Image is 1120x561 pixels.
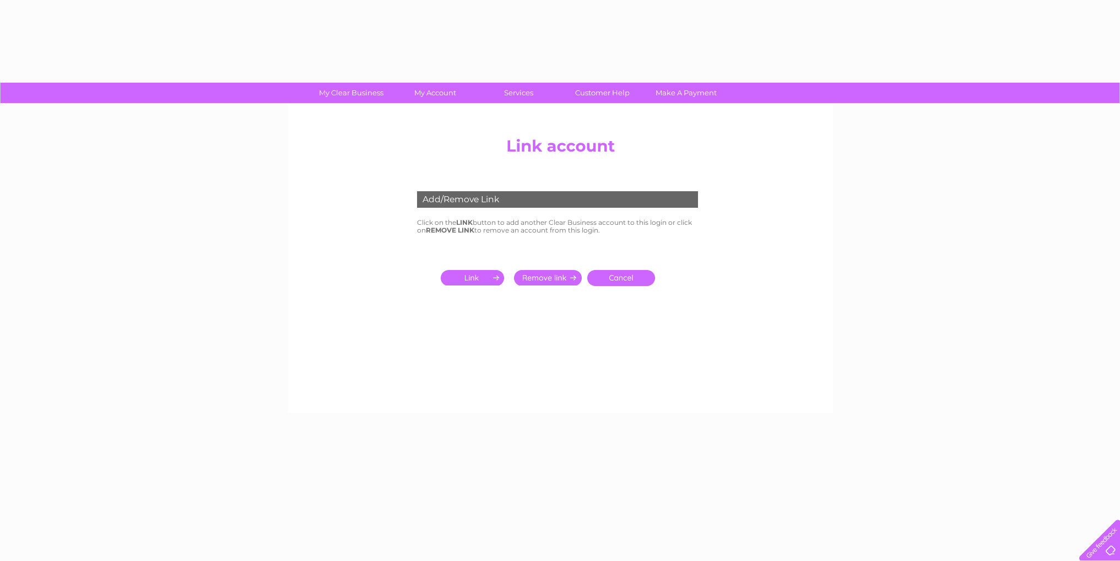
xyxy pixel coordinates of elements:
a: Make A Payment [641,83,732,103]
b: REMOVE LINK [426,226,474,234]
b: LINK [456,218,473,226]
a: Cancel [587,270,655,286]
input: Submit [514,270,582,285]
a: My Account [389,83,480,103]
input: Submit [441,270,508,285]
div: Add/Remove Link [417,191,698,208]
td: Click on the button to add another Clear Business account to this login or click on to remove an ... [414,216,706,237]
a: Services [473,83,564,103]
a: Customer Help [557,83,648,103]
a: My Clear Business [306,83,397,103]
